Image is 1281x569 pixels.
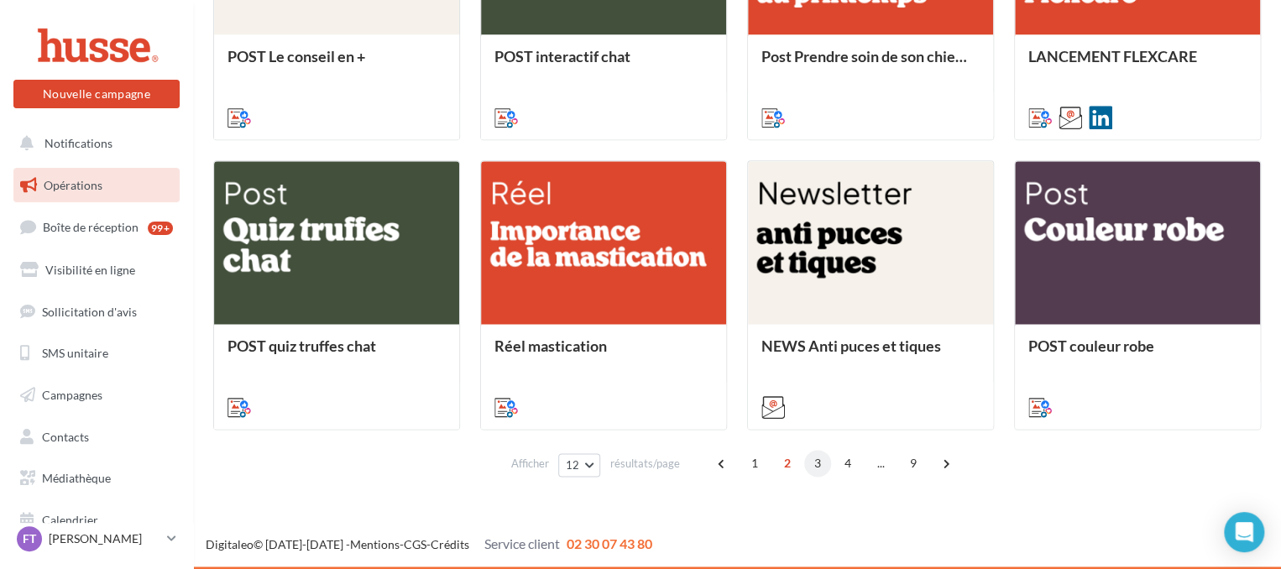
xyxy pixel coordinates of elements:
div: POST Le conseil en + [227,48,446,81]
a: Campagnes [10,378,183,413]
span: ... [867,450,894,477]
div: NEWS Anti puces et tiques [761,337,980,371]
button: Nouvelle campagne [13,80,180,108]
span: résultats/page [609,456,679,472]
a: Médiathèque [10,461,183,496]
span: Notifications [44,136,112,150]
span: © [DATE]-[DATE] - - - [206,537,652,551]
span: FT [23,530,36,547]
a: Calendrier [10,503,183,538]
div: Open Intercom Messenger [1224,512,1264,552]
span: Afficher [511,456,549,472]
a: Opérations [10,168,183,203]
a: Contacts [10,420,183,455]
span: 12 [566,458,580,472]
p: [PERSON_NAME] [49,530,160,547]
span: 2 [774,450,801,477]
span: SMS unitaire [42,346,108,360]
span: Médiathèque [42,471,111,485]
span: Contacts [42,430,89,444]
a: Digitaleo [206,537,254,551]
a: Sollicitation d'avis [10,295,183,330]
span: Opérations [44,178,102,192]
span: 9 [900,450,927,477]
a: SMS unitaire [10,336,183,371]
a: Boîte de réception99+ [10,209,183,245]
div: POST couleur robe [1028,337,1247,371]
div: POST interactif chat [494,48,713,81]
div: POST quiz truffes chat [227,337,446,371]
div: Réel mastication [494,337,713,371]
button: Notifications [10,126,176,161]
span: Service client [484,535,560,551]
a: Visibilité en ligne [10,253,183,288]
span: Boîte de réception [43,220,139,234]
span: 1 [741,450,768,477]
span: Sollicitation d'avis [42,304,137,318]
span: Calendrier [42,513,98,527]
button: 12 [558,453,601,477]
div: Post Prendre soin de son chien au printemps [761,48,980,81]
a: Crédits [431,537,469,551]
a: CGS [404,537,426,551]
span: 4 [834,450,861,477]
span: 3 [804,450,831,477]
div: 99+ [148,222,173,235]
div: LANCEMENT FLEXCARE [1028,48,1247,81]
span: Visibilité en ligne [45,263,135,277]
a: Mentions [350,537,400,551]
span: 02 30 07 43 80 [567,535,652,551]
a: FT [PERSON_NAME] [13,523,180,555]
span: Campagnes [42,388,102,402]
